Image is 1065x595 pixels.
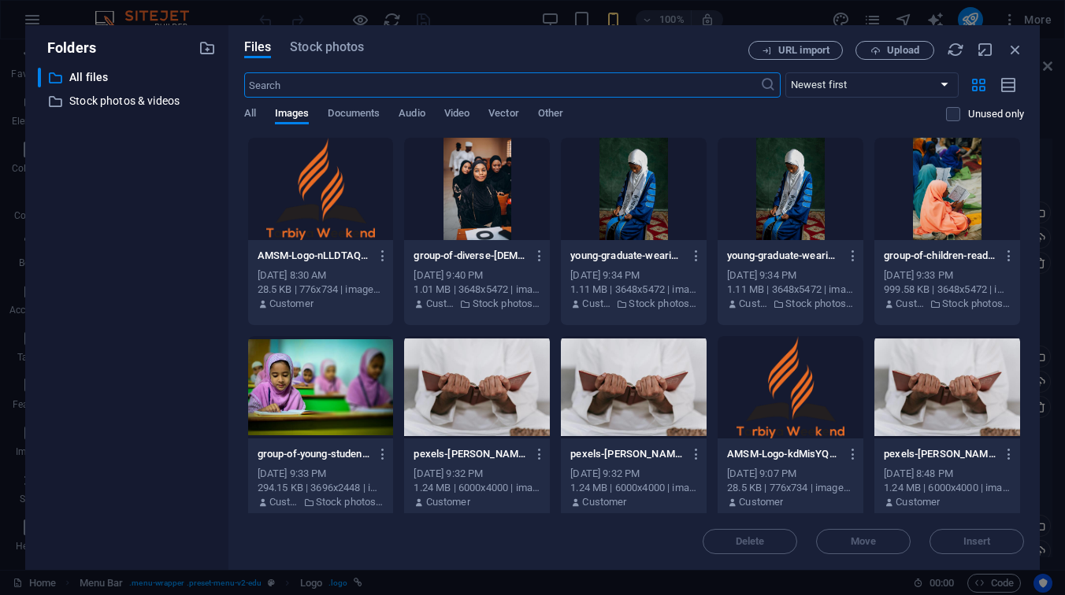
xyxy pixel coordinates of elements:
div: ​ [38,68,41,87]
span: Documents [328,104,380,126]
span: Audio [399,104,425,126]
p: group-of-diverse-[DEMOGRAPHIC_DATA]-students-attentively-participating-in-a-classroom-session-IwW... [414,249,525,263]
div: [DATE] 9:32 PM [414,467,540,481]
div: Stock photos & videos [38,91,216,111]
div: By: Customer | Folder: Stock photos & videos [414,297,540,311]
p: young-graduate-wearing-blue-robe-and-hijab-reflecting-on-achievement-S4roZ1xL60zZTU2bZ8m_bA.jpeg [727,249,839,263]
p: group-of-children-reading-books-outdoors-wearing-colorful-clothing-skvEMZVbnUjea0_5qONS1g.jpeg [884,249,996,263]
span: Video [444,104,469,126]
p: Customer [896,297,926,311]
div: [DATE] 9:34 PM [727,268,854,283]
span: All [244,104,256,126]
span: Files [244,38,272,57]
div: [DATE] 9:33 PM [884,268,1011,283]
p: Stock photos & videos [785,297,854,311]
div: [DATE] 8:30 AM [258,268,384,283]
div: [DATE] 9:07 PM [727,467,854,481]
div: By: Customer | Folder: Stock photos & videos [258,495,384,509]
p: Stock photos & videos [316,495,384,509]
div: By: Customer | Folder: Stock photos & videos [884,297,1011,311]
div: 999.58 KB | 3648x5472 | image/jpeg [884,283,1011,297]
div: [DATE] 9:33 PM [258,467,384,481]
p: Folders [38,38,96,58]
div: 1.11 MB | 3648x5472 | image/jpeg [570,283,697,297]
p: Stock photos & videos [473,297,541,311]
span: URL import [778,46,829,55]
div: [DATE] 9:40 PM [414,268,540,283]
p: Customer [269,297,314,311]
p: young-graduate-wearing-blue-robe-and-hijab-reflecting-on-achievement-INSTHmCWbqT0RoosEKBbzg.jpeg [570,249,682,263]
button: Upload [855,41,934,60]
p: Customer [269,495,299,509]
p: Customer [426,297,456,311]
p: Customer [739,495,783,509]
span: Vector [488,104,519,126]
p: pexels-michael-burrows-7129614-uAwDaQhWGFYpBRKPhBuEhQ.jpg [414,447,525,461]
p: Stock photos & videos [69,92,187,110]
div: 1.24 MB | 6000x4000 | image/jpeg [570,481,697,495]
i: Create new folder [199,39,216,57]
p: Stock photos & videos [629,297,697,311]
div: By: Customer | Folder: Stock photos & videos [727,297,854,311]
i: Close [1007,41,1024,58]
div: 28.5 KB | 776x734 | image/png [727,481,854,495]
p: Customer [582,495,626,509]
div: By: Customer | Folder: Stock photos & videos [570,297,697,311]
p: AMSM-Logo-kdMisYQWuWs8TvIeTEriuw.png [727,447,839,461]
div: 294.15 KB | 3696x2448 | image/jpeg [258,481,384,495]
div: [DATE] 9:34 PM [570,268,697,283]
p: Customer [896,495,940,509]
span: Upload [887,46,919,55]
div: 1.11 MB | 3648x5472 | image/jpeg [727,283,854,297]
p: Customer [739,297,769,311]
span: Images [275,104,310,126]
p: Stock photos & videos [942,297,1011,311]
div: 1.01 MB | 3648x5472 | image/jpeg [414,283,540,297]
p: pexels-michael-burrows-7129614-3SiEGCD-U_akCiO22H0kQg.jpg [884,447,996,461]
span: Other [538,104,563,126]
p: Unused only [968,107,1024,121]
div: 1.24 MB | 6000x4000 | image/jpeg [884,481,1011,495]
span: Stock photos [290,38,364,57]
p: pexels-michael-burrows-7129614-DiZMrweIEFY55KXK5YxZAw.jpg [570,447,682,461]
div: [DATE] 8:48 PM [884,467,1011,481]
p: AMSM-Logo-nLLDTAQtPz6ypIOViqQpFw.png [258,249,369,263]
p: Customer [582,297,612,311]
p: All files [69,68,187,87]
div: [DATE] 9:32 PM [570,467,697,481]
div: 1.24 MB | 6000x4000 | image/jpeg [414,481,540,495]
input: Search [244,72,760,98]
div: 28.5 KB | 776x734 | image/png [258,283,384,297]
button: URL import [748,41,843,60]
p: Customer [426,495,470,509]
p: group-of-young-students-in-traditional-hijabs-focusing-on-their-studies-in-a-classroom-qx9OfuRqUH... [258,447,369,461]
